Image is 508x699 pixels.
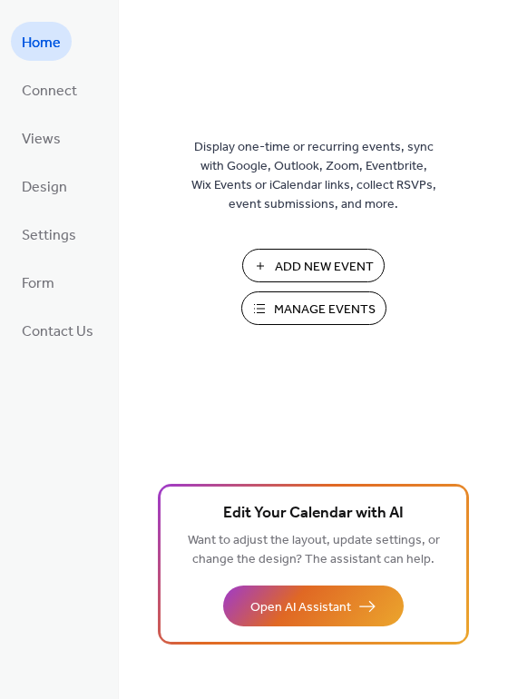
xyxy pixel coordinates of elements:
a: Design [11,166,78,205]
a: Home [11,22,72,61]
a: Views [11,118,72,157]
span: Connect [22,77,77,105]
a: Form [11,262,65,301]
span: Home [22,29,61,57]
span: Display one-time or recurring events, sync with Google, Outlook, Zoom, Eventbrite, Wix Events or ... [191,138,436,214]
span: Contact Us [22,318,93,346]
span: Want to adjust the layout, update settings, or change the design? The assistant can help. [188,528,440,572]
a: Contact Us [11,310,104,349]
span: Settings [22,222,76,250]
span: Views [22,125,61,153]
a: Settings [11,214,87,253]
span: Manage Events [274,300,376,320]
span: Open AI Assistant [250,598,351,617]
span: Add New Event [275,258,374,277]
span: Edit Your Calendar with AI [223,501,404,527]
span: Design [22,173,67,202]
span: Form [22,270,54,298]
button: Add New Event [242,249,385,282]
a: Connect [11,70,88,109]
button: Manage Events [241,291,386,325]
button: Open AI Assistant [223,586,404,626]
